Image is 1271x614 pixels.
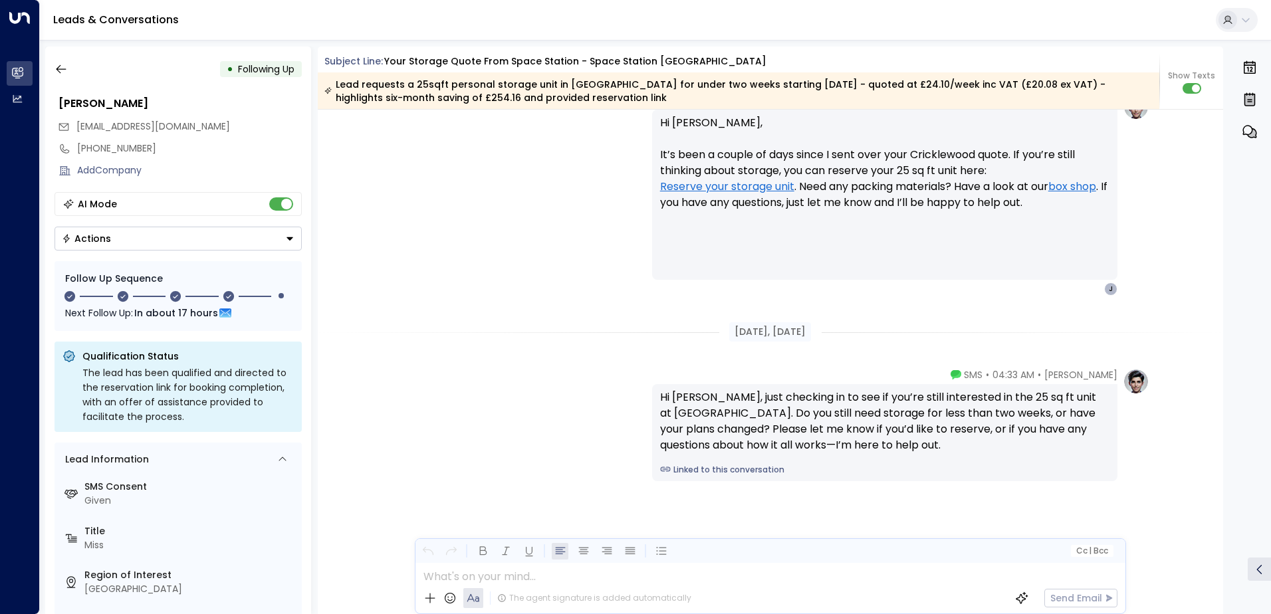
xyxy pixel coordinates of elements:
div: • [227,57,233,81]
img: profile-logo.png [1123,368,1149,395]
span: In about 17 hours [134,306,218,320]
label: Region of Interest [84,568,296,582]
span: [PERSON_NAME] [1044,368,1117,381]
button: Actions [55,227,302,251]
p: Qualification Status [82,350,294,363]
button: Undo [419,543,436,560]
span: junixe@gmail.com [76,120,230,134]
span: | [1089,546,1092,556]
label: Title [84,524,296,538]
button: Redo [443,543,459,560]
label: SMS Consent [84,480,296,494]
span: SMS [964,368,982,381]
div: Your storage quote from Space Station - Space Station [GEOGRAPHIC_DATA] [384,54,766,68]
div: The lead has been qualified and directed to the reservation link for booking completion, with an ... [82,365,294,424]
a: Reserve your storage unit [660,179,794,195]
div: J [1104,282,1117,296]
p: Hi [PERSON_NAME], It’s been a couple of days since I sent over your Cricklewood quote. If you’re ... [660,115,1109,227]
div: Button group with a nested menu [55,227,302,251]
span: Show Texts [1168,70,1215,82]
div: Follow Up Sequence [65,272,291,286]
div: Miss [84,538,296,552]
div: Next Follow Up: [65,306,291,320]
div: AI Mode [78,197,117,211]
div: Lead requests a 25sqft personal storage unit in [GEOGRAPHIC_DATA] for under two weeks starting [D... [324,78,1152,104]
div: AddCompany [77,163,302,177]
span: 04:33 AM [992,368,1034,381]
div: [DATE], [DATE] [729,322,811,342]
a: Leads & Conversations [53,12,179,27]
span: Following Up [238,62,294,76]
a: box shop [1048,179,1096,195]
div: [PHONE_NUMBER] [77,142,302,155]
div: Lead Information [60,453,149,466]
div: Actions [62,233,111,245]
span: Cc Bcc [1076,546,1107,556]
span: [EMAIL_ADDRESS][DOMAIN_NAME] [76,120,230,133]
div: [GEOGRAPHIC_DATA] [84,582,296,596]
div: [PERSON_NAME] [58,96,302,112]
button: Cc|Bcc [1070,545,1113,558]
span: • [1038,368,1041,381]
a: Linked to this conversation [660,464,1109,476]
div: The agent signature is added automatically [497,592,691,604]
div: Hi [PERSON_NAME], just checking in to see if you’re still interested in the 25 sq ft unit at [GEO... [660,389,1109,453]
span: • [986,368,989,381]
span: Subject Line: [324,54,383,68]
div: Given [84,494,296,508]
